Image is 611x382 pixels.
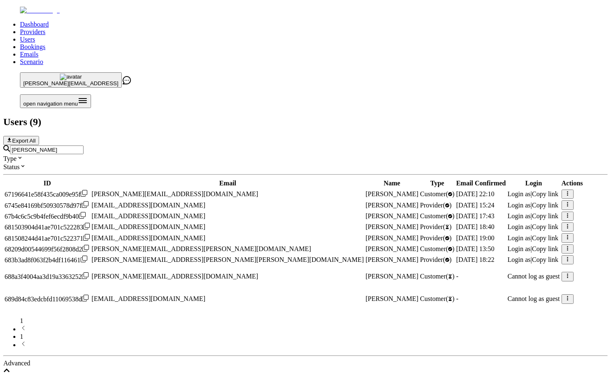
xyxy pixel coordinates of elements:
button: Open menu [20,94,91,108]
span: [EMAIL_ADDRESS][DOMAIN_NAME] [91,223,205,230]
span: Login as [508,256,531,263]
span: [PERSON_NAME][EMAIL_ADDRESS] [23,80,118,86]
li: next page button [20,340,608,349]
a: Bookings [20,43,45,50]
span: Login as [508,234,531,242]
div: Click to copy [5,272,90,281]
span: 1 [20,317,23,324]
th: Name [365,179,419,187]
div: | [508,245,560,253]
div: Click to copy [5,245,90,253]
span: Login as [508,245,531,252]
div: Click to copy [5,201,90,209]
div: | [508,223,560,231]
th: Login [507,179,560,187]
div: Click to copy [5,190,90,198]
span: - [456,295,458,302]
span: Login as [508,212,531,219]
div: | [508,212,560,220]
li: pagination item 1 active [20,333,608,340]
span: [PERSON_NAME][EMAIL_ADDRESS][DOMAIN_NAME] [91,273,258,280]
span: validated [420,256,452,263]
div: | [508,190,560,198]
a: Dashboard [20,21,49,28]
input: Search by email [10,145,84,154]
th: Email [91,179,364,187]
span: [EMAIL_ADDRESS][DOMAIN_NAME] [91,295,205,302]
span: validated [420,190,455,197]
th: Type [420,179,455,187]
a: Providers [20,28,45,35]
span: Login as [508,202,531,209]
p: Cannot log as guest [508,273,560,280]
div: Type [3,154,608,163]
span: Login as [508,223,531,230]
img: Fluum Logo [20,7,60,14]
span: [EMAIL_ADDRESS][DOMAIN_NAME] [91,212,205,219]
p: Cannot log as guest [508,295,560,303]
span: [PERSON_NAME] [365,202,418,209]
a: Emails [20,51,38,58]
th: Actions [561,179,584,187]
span: [PERSON_NAME][EMAIL_ADDRESS][PERSON_NAME][DOMAIN_NAME] [91,245,311,252]
div: | [508,234,560,242]
span: [PERSON_NAME][EMAIL_ADDRESS][PERSON_NAME][PERSON_NAME][DOMAIN_NAME] [91,256,364,263]
span: Copy link [532,223,559,230]
span: Copy link [532,234,559,242]
div: | [508,256,560,264]
li: previous page button [20,325,608,333]
nav: pagination navigation [3,317,608,349]
span: [DATE] 19:00 [456,234,494,242]
img: avatar [60,74,82,80]
span: Copy link [532,256,559,263]
div: Status [3,163,608,171]
th: ID [4,179,90,187]
th: Email Confirmed [456,179,506,187]
div: | [508,202,560,209]
span: validated [420,202,452,209]
span: Copy link [532,245,559,252]
button: Export All [3,136,39,145]
span: validated [420,245,455,252]
div: Click to copy [5,223,90,231]
a: Users [20,36,35,43]
span: [PERSON_NAME][EMAIL_ADDRESS][DOMAIN_NAME] [91,190,258,197]
span: [PERSON_NAME] [365,212,418,219]
div: Click to copy [5,295,90,303]
button: avatar[PERSON_NAME][EMAIL_ADDRESS] [20,72,122,88]
span: open navigation menu [23,101,78,107]
span: [PERSON_NAME] [365,190,418,197]
span: [DATE] 13:50 [456,245,494,252]
a: Scenario [20,58,43,65]
h2: Users ( 9 ) [3,116,608,128]
span: Copy link [532,190,559,197]
span: - [456,273,458,280]
span: pending [420,223,452,230]
span: [PERSON_NAME] [365,295,418,302]
span: Copy link [532,202,559,209]
span: [EMAIL_ADDRESS][DOMAIN_NAME] [91,202,205,209]
span: [DATE] 22:10 [456,190,494,197]
span: [PERSON_NAME] [365,256,418,263]
span: Customer ( ) [420,273,455,280]
span: Advanced [3,360,30,367]
span: [DATE] 17:43 [456,212,494,219]
div: Click to copy [5,234,90,242]
span: [PERSON_NAME] [365,245,418,252]
span: [EMAIL_ADDRESS][DOMAIN_NAME] [91,234,205,242]
span: [PERSON_NAME] [365,234,418,242]
span: [DATE] 18:22 [456,256,494,263]
span: Login as [508,190,531,197]
div: Click to copy [5,212,90,220]
div: Click to copy [5,256,90,264]
span: [DATE] 15:24 [456,202,494,209]
span: Copy link [532,212,559,219]
span: validated [420,212,455,219]
span: validated [420,234,452,242]
span: [PERSON_NAME] [365,223,418,230]
span: Customer ( ) [420,295,455,302]
span: [PERSON_NAME] [365,273,418,280]
span: [DATE] 18:40 [456,223,494,230]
